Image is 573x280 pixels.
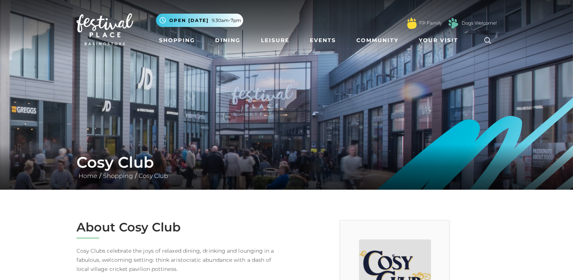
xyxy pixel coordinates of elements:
a: Home [77,172,99,179]
a: Shopping [156,33,198,47]
h1: Cosy Club [77,153,497,171]
div: / / [71,153,503,181]
span: Your Visit [419,36,458,44]
span: Open [DATE] [169,17,209,24]
a: Events [307,33,339,47]
p: Cosy Clubs celebrate the joys of relaxed dining, drinking and lounging in a fabulous, welcoming s... [77,246,281,274]
a: Your Visit [416,33,465,47]
a: Dining [212,33,244,47]
button: Open [DATE] 9.30am-7pm [156,14,243,27]
img: Festival Place Logo [77,13,133,45]
a: Community [353,33,401,47]
a: Leisure [258,33,292,47]
a: Dogs Welcome! [462,20,497,27]
a: FP Family [419,20,442,27]
a: Cosy Club [137,172,170,179]
a: Shopping [101,172,135,179]
h2: About Cosy Club [77,220,281,234]
span: 9.30am-7pm [212,17,241,24]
